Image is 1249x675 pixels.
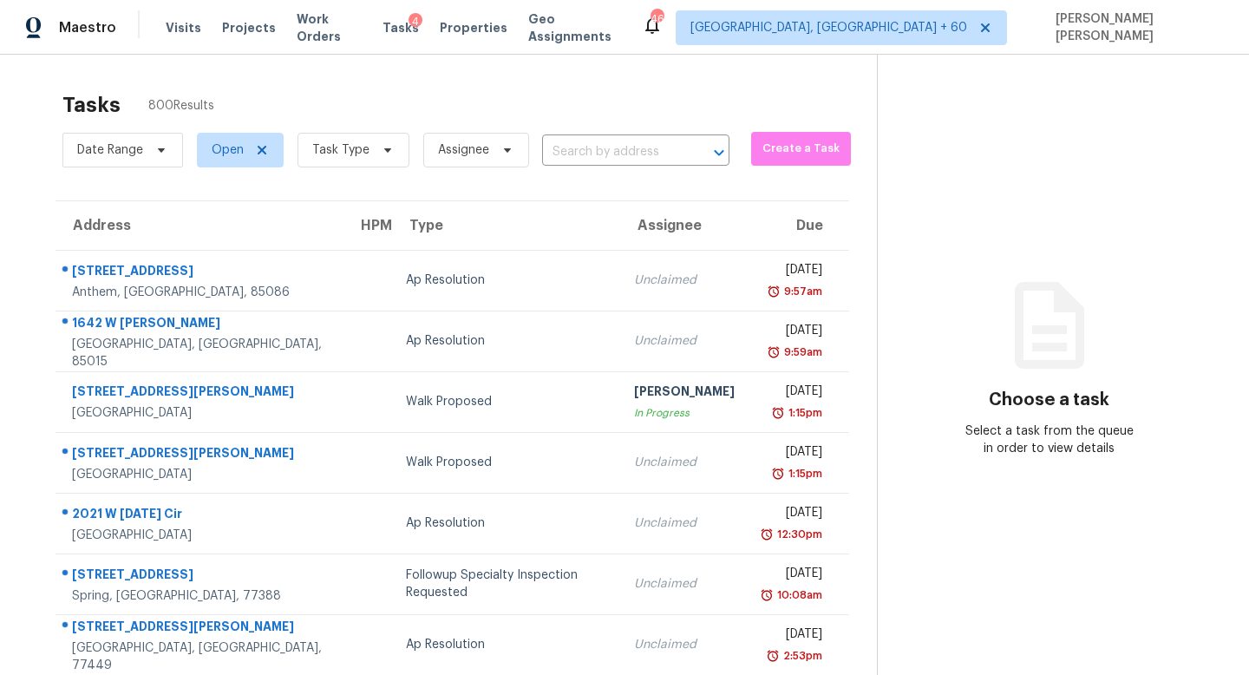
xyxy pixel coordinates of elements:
[528,10,621,45] span: Geo Assignments
[297,10,362,45] span: Work Orders
[964,423,1135,457] div: Select a task from the queue in order to view details
[762,261,822,283] div: [DATE]
[72,527,330,544] div: [GEOGRAPHIC_DATA]
[767,344,781,361] img: Overdue Alarm Icon
[760,587,774,604] img: Overdue Alarm Icon
[634,272,735,289] div: Unclaimed
[634,636,735,653] div: Unclaimed
[409,13,422,30] div: 4
[634,404,735,422] div: In Progress
[72,444,330,466] div: [STREET_ADDRESS][PERSON_NAME]
[438,141,489,159] span: Assignee
[72,618,330,639] div: [STREET_ADDRESS][PERSON_NAME]
[72,284,330,301] div: Anthem, [GEOGRAPHIC_DATA], 85086
[72,383,330,404] div: [STREET_ADDRESS][PERSON_NAME]
[781,283,822,300] div: 9:57am
[77,141,143,159] span: Date Range
[690,19,967,36] span: [GEOGRAPHIC_DATA], [GEOGRAPHIC_DATA] + 60
[774,587,822,604] div: 10:08am
[707,141,731,165] button: Open
[166,19,201,36] span: Visits
[312,141,369,159] span: Task Type
[762,443,822,465] div: [DATE]
[72,314,330,336] div: 1642 W [PERSON_NAME]
[56,201,343,250] th: Address
[762,383,822,404] div: [DATE]
[392,201,620,250] th: Type
[634,332,735,350] div: Unclaimed
[148,97,214,115] span: 800 Results
[760,526,774,543] img: Overdue Alarm Icon
[406,393,606,410] div: Walk Proposed
[762,322,822,344] div: [DATE]
[542,139,681,166] input: Search by address
[785,404,822,422] div: 1:15pm
[72,336,330,370] div: [GEOGRAPHIC_DATA], [GEOGRAPHIC_DATA], 85015
[59,19,116,36] span: Maestro
[785,465,822,482] div: 1:15pm
[767,283,781,300] img: Overdue Alarm Icon
[72,587,330,605] div: Spring, [GEOGRAPHIC_DATA], 77388
[762,626,822,647] div: [DATE]
[651,10,663,28] div: 469
[72,505,330,527] div: 2021 W [DATE] Cir
[634,514,735,532] div: Unclaimed
[774,526,822,543] div: 12:30pm
[72,566,330,587] div: [STREET_ADDRESS]
[771,404,785,422] img: Overdue Alarm Icon
[406,514,606,532] div: Ap Resolution
[62,96,121,114] h2: Tasks
[780,647,822,665] div: 2:53pm
[72,639,330,674] div: [GEOGRAPHIC_DATA], [GEOGRAPHIC_DATA], 77449
[440,19,507,36] span: Properties
[634,383,735,404] div: [PERSON_NAME]
[634,454,735,471] div: Unclaimed
[781,344,822,361] div: 9:59am
[771,465,785,482] img: Overdue Alarm Icon
[406,567,606,601] div: Followup Specialty Inspection Requested
[383,22,419,34] span: Tasks
[989,391,1109,409] h3: Choose a task
[751,132,851,166] button: Create a Task
[72,466,330,483] div: [GEOGRAPHIC_DATA]
[343,201,392,250] th: HPM
[762,504,822,526] div: [DATE]
[760,139,842,159] span: Create a Task
[212,141,244,159] span: Open
[72,404,330,422] div: [GEOGRAPHIC_DATA]
[406,636,606,653] div: Ap Resolution
[406,332,606,350] div: Ap Resolution
[1049,10,1223,45] span: [PERSON_NAME] [PERSON_NAME]
[749,201,849,250] th: Due
[634,575,735,593] div: Unclaimed
[406,454,606,471] div: Walk Proposed
[72,262,330,284] div: [STREET_ADDRESS]
[406,272,606,289] div: Ap Resolution
[222,19,276,36] span: Projects
[766,647,780,665] img: Overdue Alarm Icon
[620,201,749,250] th: Assignee
[762,565,822,587] div: [DATE]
